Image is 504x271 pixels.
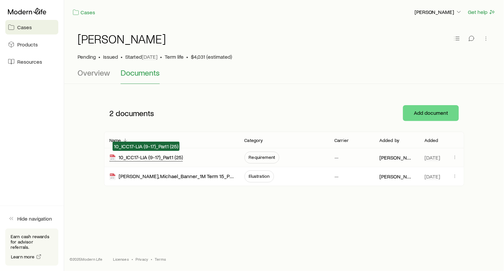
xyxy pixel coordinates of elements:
[17,215,52,222] span: Hide navigation
[151,256,152,262] span: •
[136,256,148,262] a: Privacy
[379,138,399,143] p: Added by
[78,53,96,60] p: Pending
[186,53,188,60] span: •
[70,256,103,262] p: © 2025 Modern Life
[98,53,100,60] span: •
[142,53,157,60] span: [DATE]
[424,154,440,161] span: [DATE]
[5,211,58,226] button: Hide navigation
[245,138,263,143] p: Category
[160,53,162,60] span: •
[5,229,58,266] div: Earn cash rewards for advisor referrals.Learn more
[113,256,129,262] a: Licenses
[109,154,183,162] div: 10_ICC17-LIA (9-17)_Part1 (25)
[5,54,58,69] a: Resources
[11,254,35,259] span: Learn more
[103,53,118,60] span: Issued
[424,173,440,180] span: [DATE]
[17,58,42,65] span: Resources
[334,173,339,180] p: —
[468,8,496,16] button: Get help
[78,32,166,45] h1: [PERSON_NAME]
[109,173,234,180] div: [PERSON_NAME], Michael_Banner_1M Term 15_PFD
[414,8,463,16] button: [PERSON_NAME]
[121,53,123,60] span: •
[334,154,339,161] p: —
[379,154,414,161] p: [PERSON_NAME]
[17,41,38,48] span: Products
[5,37,58,52] a: Products
[334,138,349,143] p: Carrier
[121,68,160,77] span: Documents
[109,138,121,143] p: Name
[249,155,275,160] span: Requirement
[379,173,414,180] p: [PERSON_NAME]
[165,53,184,60] span: Term life
[125,53,157,60] p: Started
[424,138,438,143] p: Added
[403,105,459,121] button: Add document
[78,68,491,84] div: Case details tabs
[116,108,154,118] span: documents
[249,173,270,179] span: Illustration
[11,234,53,250] p: Earn cash rewards for advisor referrals.
[72,9,95,16] a: Cases
[132,256,133,262] span: •
[5,20,58,34] a: Cases
[109,108,114,118] span: 2
[155,256,166,262] a: Terms
[191,53,232,60] span: $4,031 (estimated)
[78,68,110,77] span: Overview
[415,9,462,15] p: [PERSON_NAME]
[17,24,32,31] span: Cases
